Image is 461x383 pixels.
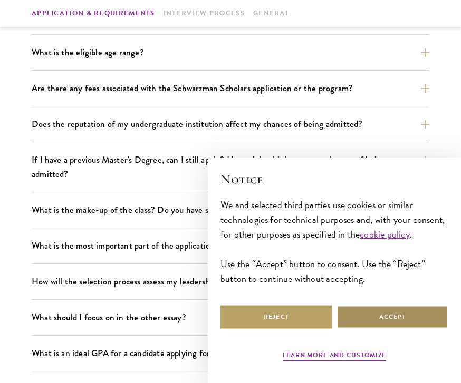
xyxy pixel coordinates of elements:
[164,8,245,19] a: Interview Process
[32,43,429,62] button: What is the eligible age range?
[360,227,409,241] a: cookie policy
[32,8,155,19] a: Application & Requirements
[32,201,429,219] button: What is the make-up of the class? Do you have specific targets?
[220,305,332,329] button: Reject
[32,237,429,255] button: What is the most important part of the application? What will the selection committee focus on?
[32,115,429,133] button: Does the reputation of my undergraduate institution affect my chances of being admitted?
[220,198,448,286] div: We and selected third parties use cookies or similar technologies for technical purposes and, wit...
[253,8,290,19] a: General
[32,344,429,362] button: What is an ideal GPA for a candidate applying for this scholarship?
[337,305,448,329] button: Accept
[32,308,429,327] button: What should I focus on in the other essay?
[32,151,429,183] button: If I have a previous Master's Degree, can I still apply? How might this impact my chances of bein...
[32,79,429,97] button: Are there any fees associated with the Schwarzman Scholars application or the program?
[32,272,429,291] button: How will the selection process assess my leadership potential?
[283,350,386,363] button: Learn more and customize
[220,170,448,188] h2: Notice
